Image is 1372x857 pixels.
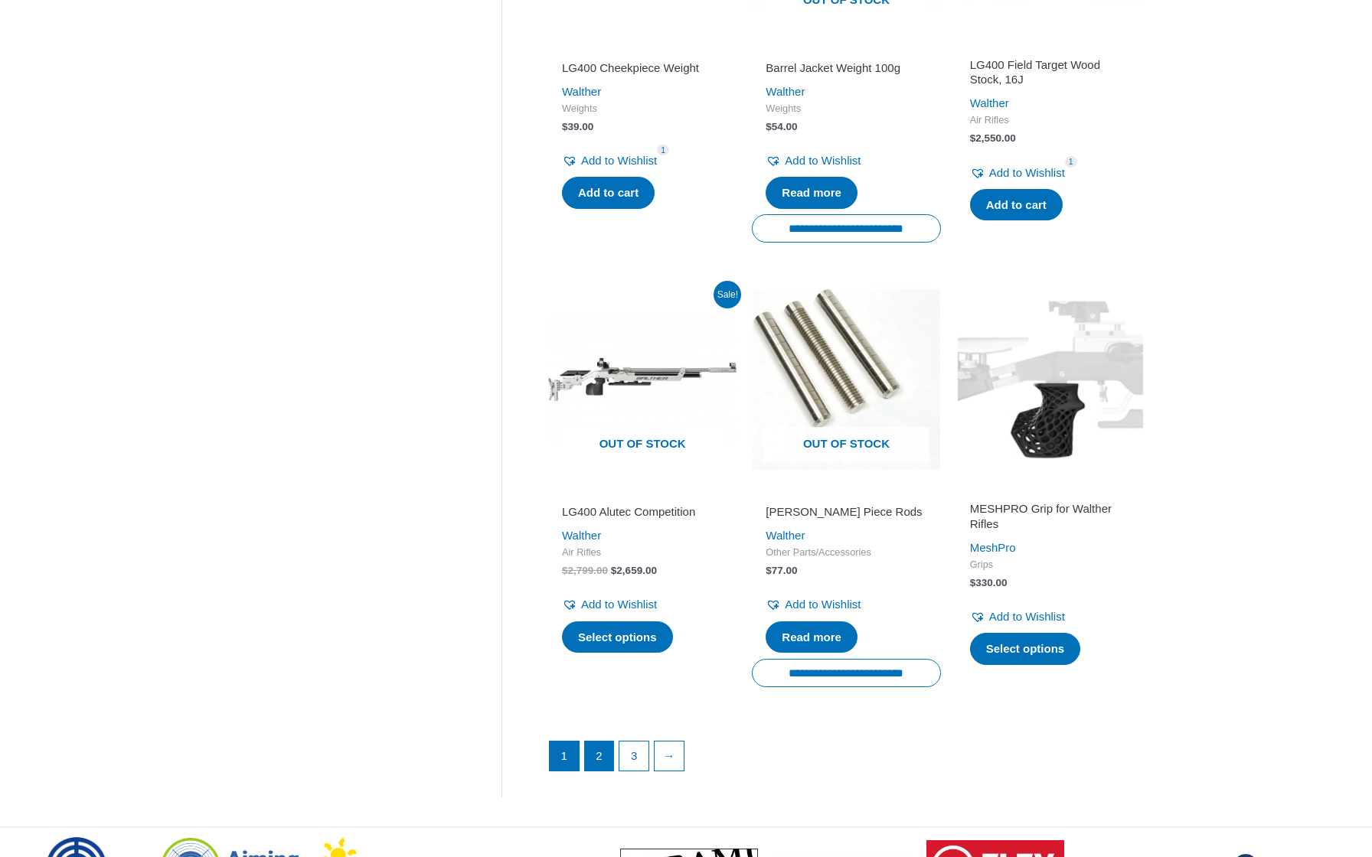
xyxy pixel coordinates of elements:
a: Add to cart: “LG400 Field Target Wood Stock, 16J” [970,189,1063,221]
span: $ [562,565,568,576]
h2: [PERSON_NAME] Piece Rods [766,504,926,520]
a: [PERSON_NAME] Piece Rods [766,504,926,525]
bdi: 330.00 [970,577,1008,588]
a: Select options for “MESHPRO Grip for Walther Rifles” [970,633,1081,665]
iframe: Customer reviews powered by Trustpilot [766,483,926,501]
a: Page 2 [585,741,614,771]
h2: Barrel Jacket Weight 100g [766,60,926,76]
span: Add to Wishlist [581,598,657,611]
span: Other Parts/Accessories [766,546,926,559]
a: Out of stock [548,285,737,474]
a: Add to Wishlist [766,150,861,171]
a: Add to Wishlist [970,606,1065,627]
h2: LG400 Alutec Competition [562,504,723,520]
bdi: 2,550.00 [970,132,1016,144]
h2: LG400 Field Target Wood Stock, 16J [970,57,1131,87]
h2: MESHPRO Grip for Walther Rifles [970,501,1131,531]
span: 1 [1065,156,1077,168]
bdi: 77.00 [766,565,797,576]
span: Add to Wishlist [989,610,1065,623]
span: $ [970,577,976,588]
span: Weights [766,103,926,116]
iframe: Customer reviews powered by Trustpilot [970,39,1131,57]
span: Air Rifles [562,546,723,559]
a: MESHPRO Grip for Walther Rifles [970,501,1131,537]
bdi: 54.00 [766,121,797,132]
span: $ [766,121,772,132]
span: Add to Wishlist [785,598,861,611]
a: Select options for “LG400 Alutec Competition” [562,621,673,653]
a: Add to Wishlist [562,594,657,615]
iframe: Customer reviews powered by Trustpilot [562,483,723,501]
a: Barrel Jacket Weight 100g [766,60,926,81]
a: Walther [766,529,805,542]
iframe: Customer reviews powered by Trustpilot [766,39,926,57]
span: Weights [562,103,723,116]
img: LG400 Alutec Competition [548,285,737,474]
span: $ [766,565,772,576]
a: Read more about “Barrel Jacket Weight 100g” [766,177,857,209]
a: LG400 Cheekpiece Weight [562,60,723,81]
a: Walther [562,85,601,98]
a: Walther [970,96,1009,109]
span: Sale! [714,281,741,308]
a: LG400 Field Target Wood Stock, 16J [970,57,1131,93]
img: Walther Cheek Piece Rods [752,285,940,474]
bdi: 2,799.00 [562,565,608,576]
iframe: Customer reviews powered by Trustpilot [970,483,1131,501]
a: Add to cart: “LG400 Cheekpiece Weight” [562,177,655,209]
a: Page 3 [619,741,648,771]
span: $ [970,132,976,144]
span: Page 1 [550,741,579,771]
nav: Product Pagination [548,741,1145,779]
span: Out of stock [560,427,725,462]
span: Add to Wishlist [989,166,1065,179]
a: LG400 Alutec Competition [562,504,723,525]
span: $ [562,121,568,132]
span: Air Rifles [970,114,1131,127]
a: Out of stock [752,285,940,474]
a: Add to Wishlist [766,594,861,615]
bdi: 39.00 [562,121,593,132]
a: Walther [562,529,601,542]
a: → [655,741,684,771]
a: Add to Wishlist [562,150,657,171]
span: Add to Wishlist [785,154,861,167]
h2: LG400 Cheekpiece Weight [562,60,723,76]
a: Walther [766,85,805,98]
span: $ [611,565,617,576]
bdi: 2,659.00 [611,565,657,576]
span: Add to Wishlist [581,154,657,167]
img: MESHPRO Grip for Walther Rifles [956,285,1145,474]
span: Out of stock [763,427,929,462]
span: 1 [657,145,669,156]
a: MeshPro [970,541,1016,554]
iframe: Customer reviews powered by Trustpilot [562,39,723,57]
a: Read more about “Walther Cheek Piece Rods” [766,621,857,653]
span: Grips [970,559,1131,572]
a: Add to Wishlist [970,162,1065,184]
